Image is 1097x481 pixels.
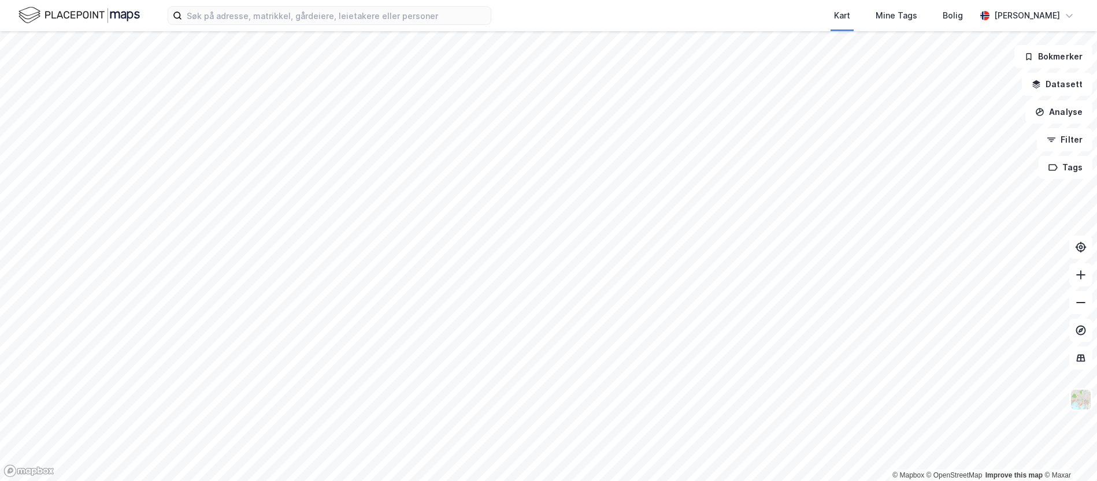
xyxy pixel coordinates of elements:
a: Mapbox homepage [3,464,54,478]
a: Improve this map [985,471,1043,479]
button: Filter [1037,128,1092,151]
iframe: Chat Widget [1039,426,1097,481]
div: Kart [834,9,850,23]
div: [PERSON_NAME] [994,9,1060,23]
img: logo.f888ab2527a4732fd821a326f86c7f29.svg [18,5,140,25]
img: Z [1070,389,1092,411]
a: Mapbox [892,471,924,479]
button: Bokmerker [1014,45,1092,68]
button: Analyse [1025,100,1092,124]
button: Tags [1039,156,1092,179]
div: Bolig [943,9,963,23]
input: Søk på adresse, matrikkel, gårdeiere, leietakere eller personer [182,7,491,24]
a: OpenStreetMap [926,471,983,479]
button: Datasett [1022,73,1092,96]
div: Mine Tags [876,9,917,23]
